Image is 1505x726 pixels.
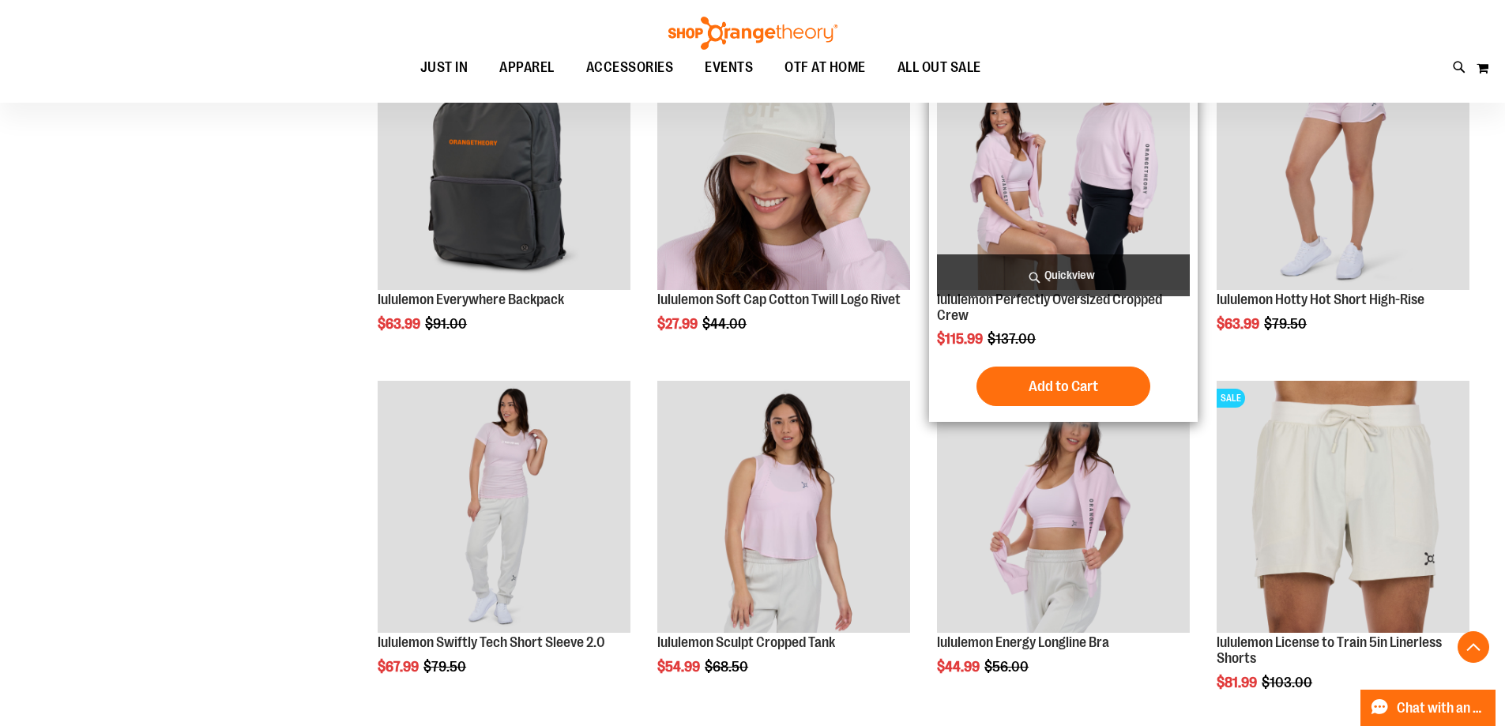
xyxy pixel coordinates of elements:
[937,37,1190,290] img: lululemon Perfectly Oversized Cropped Crew
[1217,37,1469,290] img: lululemon Hotty Hot Short High-Rise
[657,316,700,332] span: $27.99
[1262,675,1315,690] span: $103.00
[378,37,630,292] a: lululemon Everywhere BackpackSALE
[937,331,985,347] span: $115.99
[1360,690,1496,726] button: Chat with an Expert
[1217,381,1469,634] img: lululemon License to Train 5in Linerless Shorts
[1217,675,1259,690] span: $81.99
[666,17,840,50] img: Shop Orangetheory
[657,634,835,650] a: lululemon Sculpt Cropped Tank
[378,659,421,675] span: $67.99
[976,367,1150,406] button: Add to Cart
[1264,316,1309,332] span: $79.50
[1217,37,1469,292] a: lululemon Hotty Hot Short High-Rise
[657,659,702,675] span: $54.99
[937,37,1190,292] a: lululemon Perfectly Oversized Cropped Crew
[1029,378,1098,395] span: Add to Cart
[586,50,674,85] span: ACCESSORIES
[1217,292,1424,307] a: lululemon Hotty Hot Short High-Rise
[1397,701,1486,716] span: Chat with an Expert
[378,634,605,650] a: lululemon Swiftly Tech Short Sleeve 2.0
[705,50,753,85] span: EVENTS
[657,292,901,307] a: lululemon Soft Cap Cotton Twill Logo Rivet
[937,254,1190,296] a: Quickview
[657,381,910,636] a: lululemon Sculpt Cropped Tank
[657,381,910,634] img: lululemon Sculpt Cropped Tank
[1217,381,1469,636] a: lululemon License to Train 5in Linerless ShortsSALE
[370,373,638,716] div: product
[702,316,749,332] span: $44.00
[705,659,751,675] span: $68.50
[897,50,981,85] span: ALL OUT SALE
[988,331,1038,347] span: $137.00
[929,373,1198,716] div: product
[378,292,564,307] a: lululemon Everywhere Backpack
[1458,631,1489,663] button: Back To Top
[784,50,866,85] span: OTF AT HOME
[657,37,910,290] img: OTF lululemon Soft Cap Cotton Twill Logo Rivet Khaki
[649,373,918,716] div: product
[937,381,1190,634] img: lululemon Energy Longline Bra
[425,316,469,332] span: $91.00
[1217,389,1245,408] span: SALE
[499,50,555,85] span: APPAREL
[420,50,468,85] span: JUST IN
[423,659,468,675] span: $79.50
[1217,634,1442,666] a: lululemon License to Train 5in Linerless Shorts
[937,659,982,675] span: $44.99
[984,659,1031,675] span: $56.00
[378,316,423,332] span: $63.99
[937,292,1162,323] a: lululemon Perfectly Oversized Cropped Crew
[1217,316,1262,332] span: $63.99
[370,29,638,372] div: product
[378,381,630,636] a: lululemon Swiftly Tech Short Sleeve 2.0
[929,29,1198,422] div: product
[937,381,1190,636] a: lululemon Energy Longline Bra
[657,37,910,292] a: OTF lululemon Soft Cap Cotton Twill Logo Rivet KhakiSALE
[937,634,1109,650] a: lululemon Energy Longline Bra
[649,29,918,372] div: product
[1209,29,1477,372] div: product
[378,381,630,634] img: lululemon Swiftly Tech Short Sleeve 2.0
[378,37,630,290] img: lululemon Everywhere Backpack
